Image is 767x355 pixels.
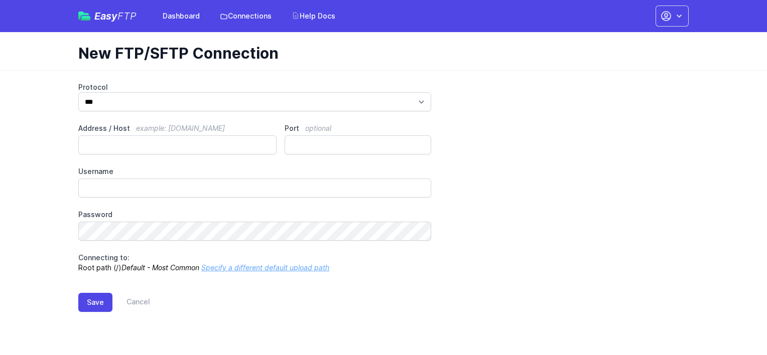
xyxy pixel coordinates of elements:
label: Address / Host [78,123,277,133]
a: EasyFTP [78,11,137,21]
label: Protocol [78,82,431,92]
span: example: [DOMAIN_NAME] [136,124,225,132]
p: Root path (/) [78,253,431,273]
span: Connecting to: [78,253,130,262]
span: optional [305,124,331,132]
label: Username [78,166,431,176]
label: Password [78,210,431,220]
a: Specify a different default upload path [201,263,329,272]
span: FTP [117,10,137,22]
label: Port [285,123,431,133]
span: Easy [94,11,137,21]
img: easyftp_logo.png [78,12,90,21]
a: Cancel [112,293,150,312]
a: Dashboard [157,7,206,25]
i: Default - Most Common [121,263,199,272]
h1: New FTP/SFTP Connection [78,44,681,62]
a: Connections [214,7,278,25]
button: Save [78,293,112,312]
a: Help Docs [286,7,341,25]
